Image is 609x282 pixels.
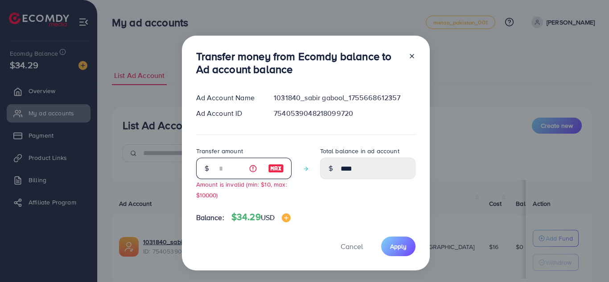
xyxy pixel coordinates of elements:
div: Ad Account Name [189,93,267,103]
button: Apply [381,237,416,256]
div: Ad Account ID [189,108,267,119]
label: Transfer amount [196,147,243,155]
div: 7540539048218099720 [267,108,422,119]
div: 1031840_sabir gabool_1755668612357 [267,93,422,103]
span: Cancel [341,241,363,251]
small: Amount is invalid (min: $10, max: $10000) [196,180,287,199]
iframe: Chat [571,242,602,275]
button: Cancel [329,237,374,256]
img: image [268,163,284,174]
h4: $34.29 [231,212,291,223]
img: image [282,213,291,222]
span: Balance: [196,213,224,223]
span: Apply [390,242,407,251]
h3: Transfer money from Ecomdy balance to Ad account balance [196,50,401,76]
span: USD [261,213,275,222]
label: Total balance in ad account [320,147,399,155]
